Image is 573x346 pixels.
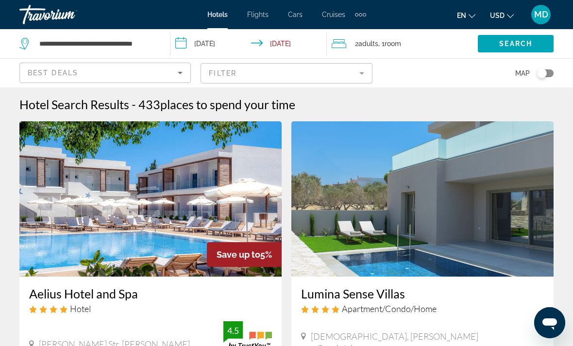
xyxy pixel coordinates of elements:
[355,37,378,50] span: 2
[528,4,554,25] button: User Menu
[29,286,272,301] a: Aelius Hotel and Spa
[385,40,401,48] span: Room
[207,242,282,267] div: 5%
[223,325,243,336] div: 4.5
[247,11,269,18] a: Flights
[499,40,532,48] span: Search
[311,331,478,342] span: [DEMOGRAPHIC_DATA], [PERSON_NAME]
[490,12,505,19] span: USD
[160,97,295,112] span: places to spend your time
[207,11,228,18] a: Hotels
[478,35,554,52] button: Search
[515,66,530,80] span: Map
[288,11,303,18] a: Cars
[19,121,282,277] img: Hotel image
[358,40,378,48] span: Adults
[327,29,478,58] button: Travelers: 2 adults, 0 children
[355,7,366,22] button: Extra navigation items
[28,67,183,79] mat-select: Sort by
[138,97,295,112] h2: 433
[201,63,372,84] button: Filter
[457,12,466,19] span: en
[170,29,326,58] button: Check-in date: Nov 1, 2025 Check-out date: Nov 8, 2025
[530,69,554,78] button: Toggle map
[29,303,272,314] div: 4 star Hotel
[301,286,544,301] a: Lumina Sense Villas
[322,11,345,18] a: Cruises
[19,2,117,27] a: Travorium
[342,303,437,314] span: Apartment/Condo/Home
[291,121,554,277] img: Hotel image
[378,37,401,50] span: , 1
[534,10,548,19] span: MD
[301,303,544,314] div: 4 star Apartment
[28,69,78,77] span: Best Deals
[217,249,260,260] span: Save up to
[19,97,129,112] h1: Hotel Search Results
[132,97,136,112] span: -
[534,307,565,338] iframe: Bouton de lancement de la fenêtre de messagerie
[70,303,91,314] span: Hotel
[490,8,514,22] button: Change currency
[457,8,475,22] button: Change language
